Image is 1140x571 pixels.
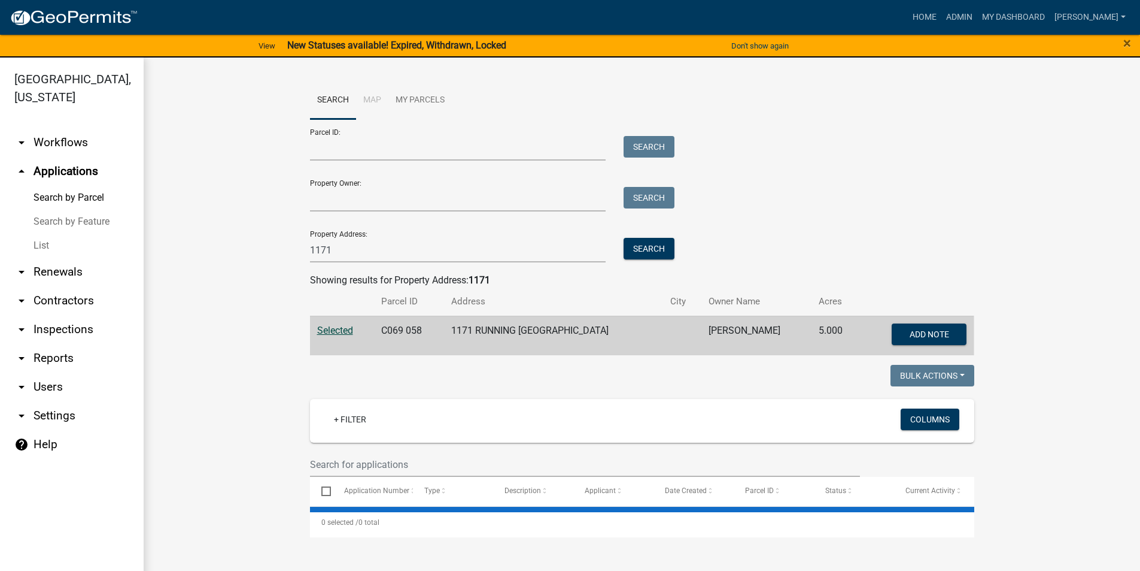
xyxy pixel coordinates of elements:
datatable-header-cell: Description [493,477,573,506]
datatable-header-cell: Status [814,477,894,506]
td: [PERSON_NAME] [701,316,811,355]
span: × [1123,35,1131,52]
datatable-header-cell: Parcel ID [734,477,814,506]
button: Add Note [892,324,966,345]
div: Showing results for Property Address: [310,273,974,288]
button: Don't show again [726,36,794,56]
th: Address [444,288,663,316]
a: Admin [941,6,977,29]
td: 1171 RUNNING [GEOGRAPHIC_DATA] [444,316,663,355]
button: Search [624,136,674,158]
th: Owner Name [701,288,811,316]
button: Close [1123,36,1131,50]
span: Date Created [665,487,707,495]
i: arrow_drop_down [14,322,29,337]
a: Selected [317,325,353,336]
i: arrow_drop_down [14,409,29,423]
i: arrow_drop_up [14,164,29,179]
span: Status [825,487,846,495]
span: Application Number [344,487,409,495]
a: [PERSON_NAME] [1050,6,1130,29]
button: Search [624,238,674,259]
th: City [663,288,701,316]
datatable-header-cell: Applicant [573,477,653,506]
span: 0 selected / [321,518,358,527]
datatable-header-cell: Application Number [333,477,413,506]
th: Acres [811,288,861,316]
i: arrow_drop_down [14,294,29,308]
span: Current Activity [905,487,955,495]
a: My Dashboard [977,6,1050,29]
td: C069 058 [374,316,444,355]
button: Search [624,187,674,209]
datatable-header-cell: Current Activity [894,477,974,506]
input: Search for applications [310,452,861,477]
td: 5.000 [811,316,861,355]
span: Description [504,487,541,495]
i: arrow_drop_down [14,380,29,394]
div: 0 total [310,507,974,537]
i: arrow_drop_down [14,351,29,365]
i: help [14,437,29,452]
i: arrow_drop_down [14,135,29,150]
a: Home [908,6,941,29]
datatable-header-cell: Select [310,477,333,506]
strong: New Statuses available! Expired, Withdrawn, Locked [287,40,506,51]
span: Type [424,487,440,495]
a: My Parcels [388,81,452,120]
th: Parcel ID [374,288,444,316]
datatable-header-cell: Type [413,477,493,506]
a: Search [310,81,356,120]
span: Add Note [910,329,949,339]
i: arrow_drop_down [14,265,29,279]
span: Parcel ID [745,487,774,495]
datatable-header-cell: Date Created [653,477,734,506]
a: View [254,36,280,56]
a: + Filter [324,409,376,430]
button: Bulk Actions [890,365,974,386]
strong: 1171 [469,274,490,286]
button: Columns [901,409,959,430]
span: Applicant [585,487,616,495]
